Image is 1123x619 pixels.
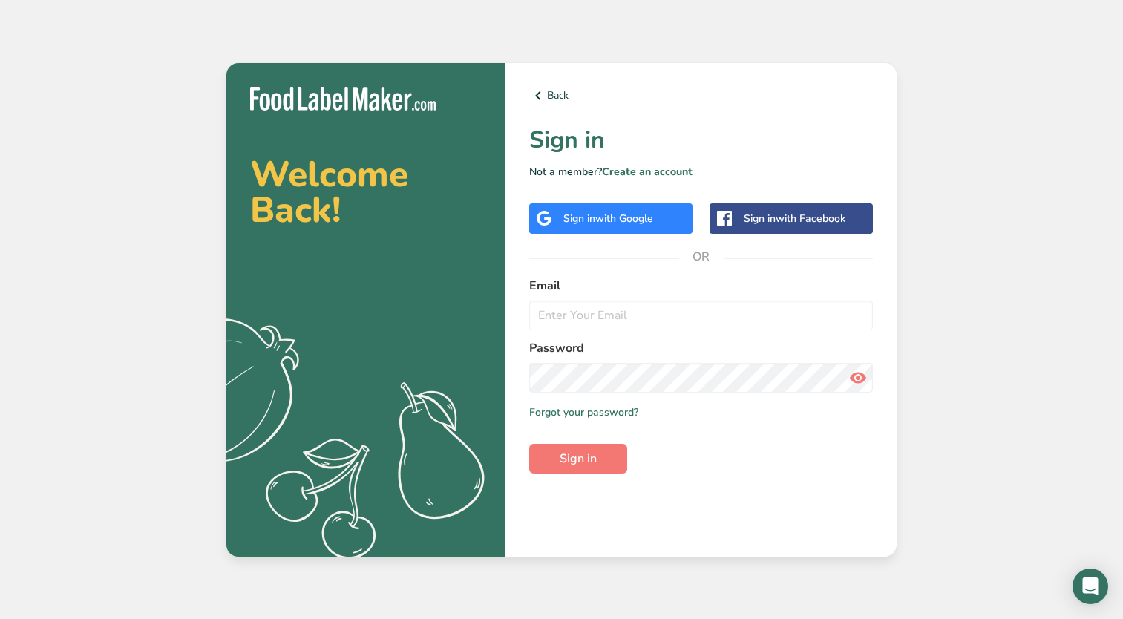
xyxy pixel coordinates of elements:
span: OR [679,235,724,279]
h2: Welcome Back! [250,157,482,228]
a: Create an account [602,165,693,179]
span: with Facebook [776,212,845,226]
p: Not a member? [529,164,873,180]
div: Open Intercom Messenger [1073,569,1108,604]
a: Back [529,87,873,105]
h1: Sign in [529,122,873,158]
img: Food Label Maker [250,87,436,111]
button: Sign in [529,444,627,474]
a: Forgot your password? [529,405,638,420]
label: Password [529,339,873,357]
span: with Google [595,212,653,226]
input: Enter Your Email [529,301,873,330]
span: Sign in [560,450,597,468]
div: Sign in [563,211,653,226]
div: Sign in [744,211,845,226]
label: Email [529,277,873,295]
